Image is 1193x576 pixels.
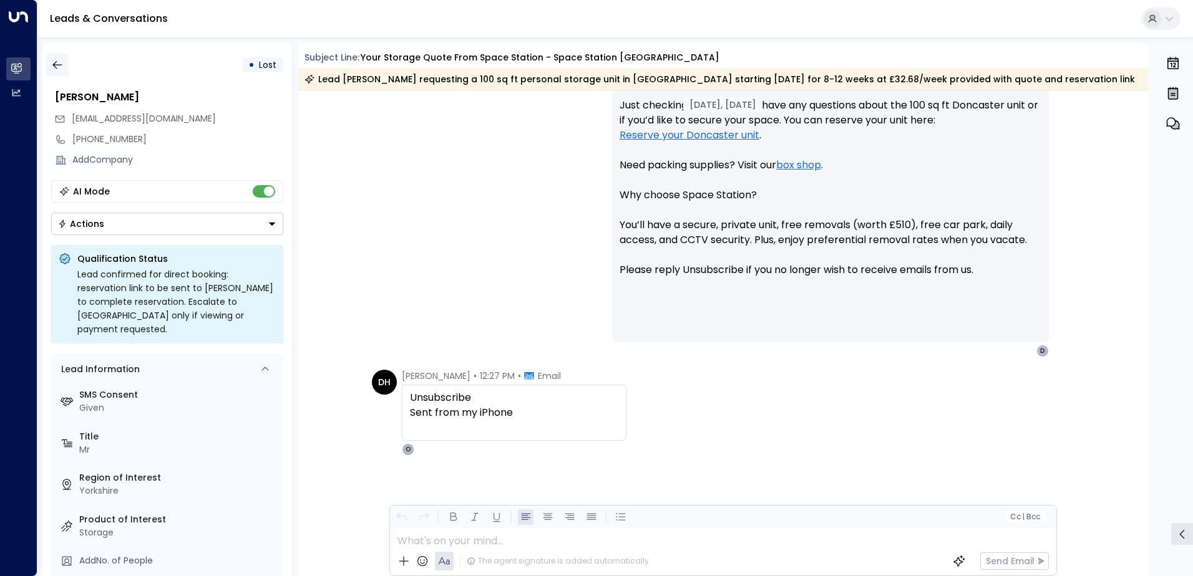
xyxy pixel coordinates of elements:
[55,90,283,105] div: [PERSON_NAME]
[79,554,278,567] div: AddNo. of People
[394,509,409,525] button: Undo
[538,370,561,382] span: Email
[72,153,283,166] div: AddCompany
[73,185,110,198] div: AI Mode
[474,370,477,382] span: •
[361,51,719,64] div: Your storage quote from Space Station - Space Station [GEOGRAPHIC_DATA]
[77,267,276,336] div: Lead confirmed for direct booking: reservation link to be sent to [PERSON_NAME] to complete reser...
[248,54,255,76] div: •
[620,68,1041,292] p: Hi [PERSON_NAME], Just checking in to see if you have any questions about the 100 sq ft Doncaster...
[58,218,104,229] div: Actions
[304,73,1135,85] div: Lead [PERSON_NAME] requesting a 100 sq ft personal storage unit in [GEOGRAPHIC_DATA] starting [DA...
[79,430,278,443] label: Title
[51,213,283,235] button: Actions
[72,133,283,146] div: [PHONE_NUMBER]
[776,158,821,173] a: box shop
[372,370,397,395] div: DH
[410,390,618,435] div: Unsubscribe
[683,97,762,113] div: [DATE], [DATE]
[77,252,276,265] p: Qualification Status
[1010,512,1040,521] span: Cc Bcc
[79,471,278,484] label: Region of Interest
[416,509,431,525] button: Redo
[480,370,515,382] span: 12:27 PM
[79,443,278,456] div: Mr
[79,526,278,539] div: Storage
[72,112,216,125] span: djsaraus@aol.com
[79,388,278,401] label: SMS Consent
[304,51,359,64] span: Subject Line:
[1022,512,1025,521] span: |
[51,213,283,235] div: Button group with a nested menu
[79,513,278,526] label: Product of Interest
[259,59,276,71] span: Lost
[467,555,649,567] div: The agent signature is added automatically
[50,11,168,26] a: Leads & Conversations
[410,405,618,420] div: Sent from my iPhone
[402,370,470,382] span: [PERSON_NAME]
[79,484,278,497] div: Yorkshire
[72,112,216,125] span: [EMAIL_ADDRESS][DOMAIN_NAME]
[79,401,278,415] div: Given
[620,128,759,143] a: Reserve your Doncaster unit
[1036,345,1049,357] div: D
[402,443,414,456] div: O
[1005,511,1044,523] button: Cc|Bcc
[518,370,521,382] span: •
[57,363,140,376] div: Lead Information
